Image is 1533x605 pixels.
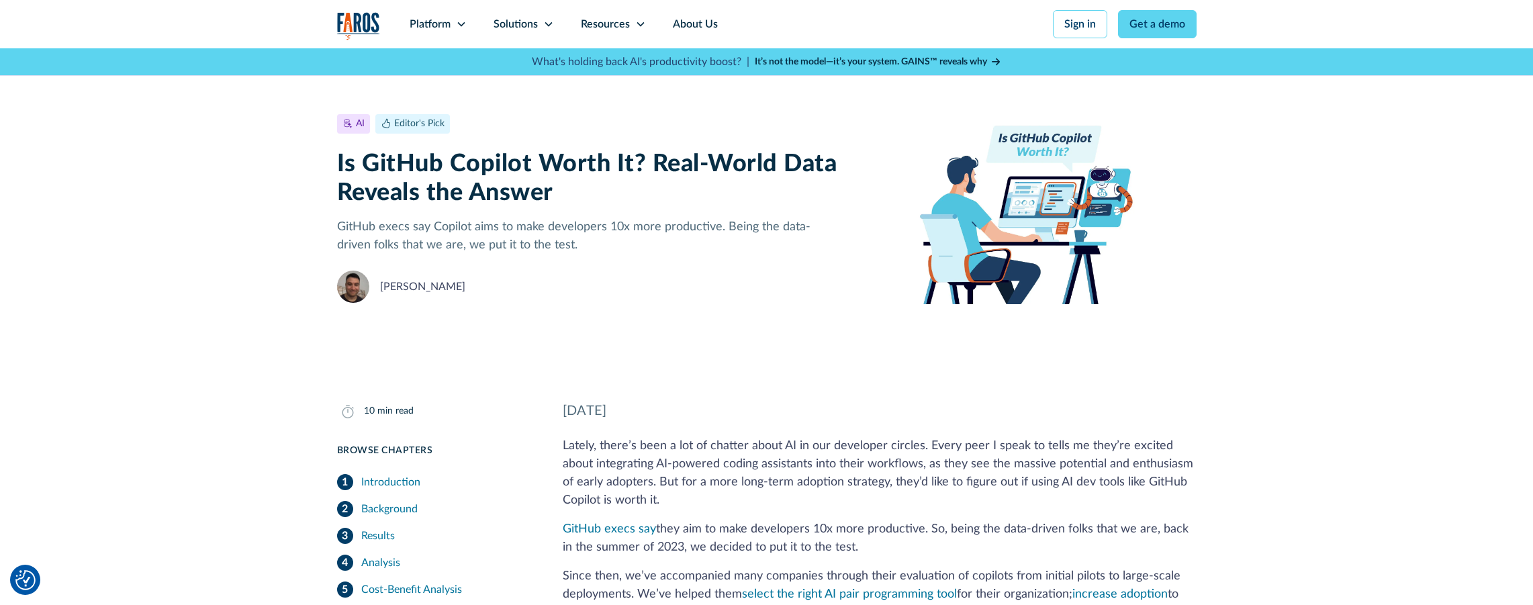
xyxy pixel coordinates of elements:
div: Background [361,501,418,517]
img: Is GitHub Copilot Worth It Faros AI blog banner image of developer utilizing copilot [861,113,1196,304]
div: 10 [364,404,375,418]
a: GitHub execs say [563,523,656,535]
h1: Is GitHub Copilot Worth It? Real-World Data Reveals the Answer [337,150,840,207]
p: they aim to make developers 10x more productive. So, being the data-driven folks that we are, bac... [563,520,1197,557]
button: Cookie Settings [15,570,36,590]
a: Get a demo [1118,10,1197,38]
div: Results [361,528,395,544]
a: Analysis [337,549,530,576]
img: Thomas Gerber [337,271,369,303]
a: It’s not the model—it’s your system. GAINS™ reveals why [755,55,1002,69]
a: select the right AI pair programming tool [742,588,957,600]
img: Logo of the analytics and reporting company Faros. [337,12,380,40]
div: Analysis [361,555,400,571]
div: Introduction [361,474,420,490]
div: [PERSON_NAME] [380,279,465,295]
a: Sign in [1053,10,1107,38]
p: What's holding back AI's productivity boost? | [532,54,749,70]
div: Resources [581,16,630,32]
div: AI [356,117,365,131]
div: [DATE] [563,401,1197,421]
p: GitHub execs say Copilot aims to make developers 10x more productive. Being the data-driven folks... [337,218,840,254]
div: Editor's Pick [394,117,445,131]
img: Revisit consent button [15,570,36,590]
a: Introduction [337,469,530,496]
div: min read [377,404,414,418]
a: home [337,12,380,40]
a: Cost-Benefit Analysis [337,576,530,603]
div: Platform [410,16,451,32]
strong: It’s not the model—it’s your system. GAINS™ reveals why [755,57,987,66]
div: Browse Chapters [337,444,530,458]
a: increase adoption [1072,588,1168,600]
div: Solutions [494,16,538,32]
div: Cost-Benefit Analysis [361,581,462,598]
a: Background [337,496,530,522]
p: Lately, there’s been a lot of chatter about AI in our developer circles. Every peer I speak to te... [563,437,1197,510]
a: Results [337,522,530,549]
